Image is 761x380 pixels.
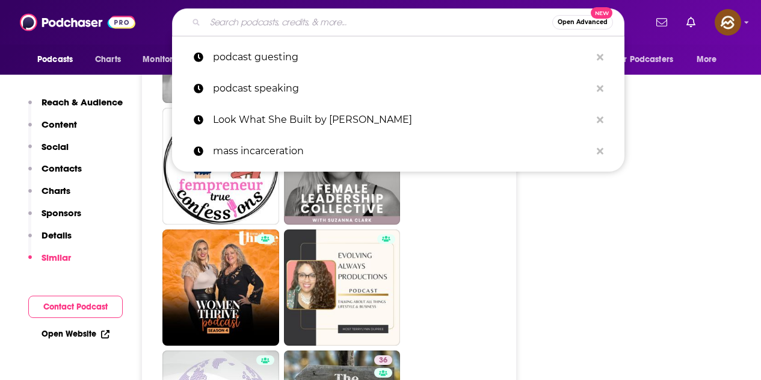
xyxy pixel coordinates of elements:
span: More [697,51,717,68]
p: Charts [42,185,70,196]
button: Contacts [28,163,82,185]
a: Charts [87,48,128,71]
a: Open Website [42,329,109,339]
button: Similar [28,252,71,274]
a: Look What She Built by [PERSON_NAME] [172,104,624,135]
button: Sponsors [28,207,81,229]
button: Social [28,141,69,163]
button: Details [28,229,72,252]
button: Reach & Audience [28,96,123,119]
p: Reach & Audience [42,96,123,108]
p: Sponsors [42,207,81,219]
div: Search podcasts, credits, & more... [172,8,624,36]
button: open menu [134,48,201,71]
p: mass incarceration [213,135,591,167]
span: 36 [379,355,387,367]
span: Monitoring [143,51,185,68]
p: Content [42,119,77,130]
span: Open Advanced [558,19,608,25]
a: podcast guesting [172,42,624,73]
a: mass incarceration [172,135,624,167]
span: Charts [95,51,121,68]
p: Look What She Built by Jaime Foster [213,104,591,135]
img: User Profile [715,9,741,36]
p: Social [42,141,69,152]
button: open menu [608,48,691,71]
span: New [591,7,612,19]
a: Show notifications dropdown [682,12,700,33]
span: Logged in as hey85204 [715,9,741,36]
button: Content [28,119,77,141]
a: podcast speaking [172,73,624,104]
button: open menu [688,48,732,71]
a: Show notifications dropdown [652,12,672,33]
button: Charts [28,185,70,207]
p: Details [42,229,72,241]
p: Similar [42,252,71,263]
p: Contacts [42,163,82,174]
span: Podcasts [37,51,73,68]
a: 36 [374,355,392,365]
button: Show profile menu [715,9,741,36]
span: For Podcasters [615,51,673,68]
button: Open AdvancedNew [552,15,613,30]
a: 31 [162,108,279,225]
input: Search podcasts, credits, & more... [205,13,552,32]
button: open menu [29,48,88,71]
img: Podchaser - Follow, Share and Rate Podcasts [20,11,135,34]
p: podcast speaking [213,73,591,104]
button: Contact Podcast [28,296,123,318]
p: podcast guesting [213,42,591,73]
